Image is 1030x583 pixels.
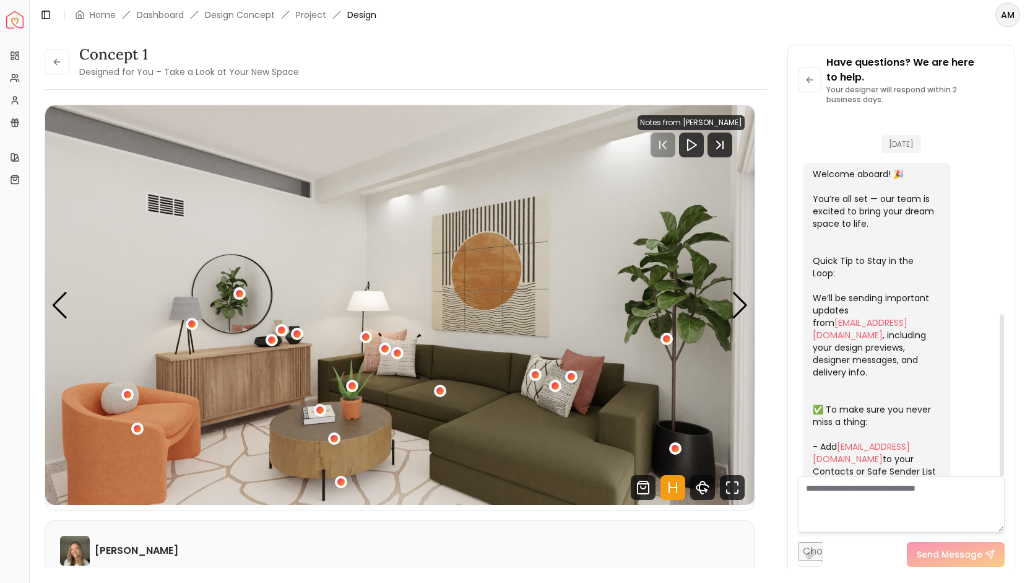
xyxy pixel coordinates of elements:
[51,292,68,319] div: Previous slide
[79,66,299,78] small: Designed for You – Take a Look at Your New Space
[813,441,910,465] a: [EMAIL_ADDRESS][DOMAIN_NAME]
[684,138,699,152] svg: Play
[826,85,1005,105] p: Your designer will respond within 2 business days.
[205,9,275,21] li: Design Concept
[720,475,745,500] svg: Fullscreen
[732,292,748,319] div: Next slide
[708,133,732,157] svg: Next Track
[45,105,755,505] div: 2 / 5
[6,11,24,28] a: Spacejoy
[826,55,1005,85] p: Have questions? We are here to help.
[79,45,299,64] h3: concept 1
[813,317,907,341] a: [EMAIL_ADDRESS][DOMAIN_NAME]
[347,9,376,21] span: Design
[45,105,755,505] img: Design Render 2
[90,9,116,21] a: Home
[997,4,1019,26] span: AM
[60,536,90,566] img: Sarah Nelson
[6,11,24,28] img: Spacejoy Logo
[95,543,178,558] h6: [PERSON_NAME]
[638,115,745,130] div: Notes from [PERSON_NAME]
[995,2,1020,27] button: AM
[45,105,755,505] div: Carousel
[660,475,685,500] svg: Hotspots Toggle
[296,9,326,21] a: Project
[137,9,184,21] a: Dashboard
[690,475,715,500] svg: 360 View
[881,135,921,153] span: [DATE]
[631,475,656,500] svg: Shop Products from this design
[75,9,376,21] nav: breadcrumb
